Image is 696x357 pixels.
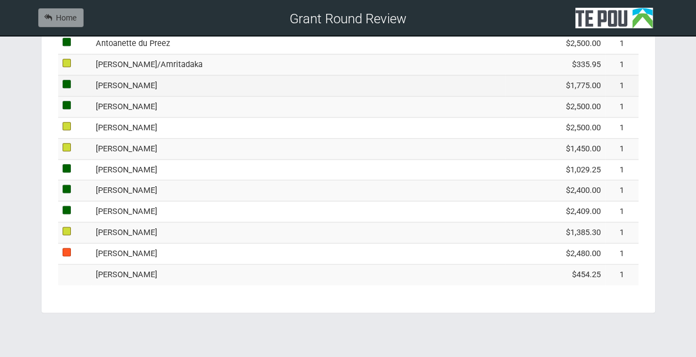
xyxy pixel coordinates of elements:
td: $2,500.00 [506,96,605,117]
td: [PERSON_NAME] [91,159,506,180]
td: $2,400.00 [506,180,605,201]
td: 1 [605,222,638,243]
td: $1,450.00 [506,138,605,159]
td: [PERSON_NAME]/Amritadaka [91,54,506,75]
td: $2,500.00 [506,117,605,138]
td: [PERSON_NAME] [91,201,506,222]
td: 1 [605,180,638,201]
td: 1 [605,96,638,117]
td: 1 [605,201,638,222]
td: 1 [605,54,638,75]
td: 1 [605,33,638,54]
td: $1,029.25 [506,159,605,180]
td: [PERSON_NAME] [91,180,506,201]
td: [PERSON_NAME] [91,222,506,243]
td: $1,385.30 [506,222,605,243]
td: [PERSON_NAME] [91,264,506,285]
td: 1 [605,117,638,138]
td: $454.25 [506,264,605,285]
td: $335.95 [506,54,605,75]
td: 1 [605,159,638,180]
td: 1 [605,138,638,159]
td: [PERSON_NAME] [91,117,506,138]
td: Antoanette du Preez [91,33,506,54]
a: Home [38,8,84,27]
td: $2,500.00 [506,33,605,54]
td: [PERSON_NAME] [91,75,506,96]
td: $2,480.00 [506,243,605,264]
td: 1 [605,75,638,96]
td: $1,775.00 [506,75,605,96]
td: [PERSON_NAME] [91,243,506,264]
td: [PERSON_NAME] [91,138,506,159]
td: 1 [605,264,638,285]
td: [PERSON_NAME] [91,96,506,117]
td: 1 [605,243,638,264]
td: $2,409.00 [506,201,605,222]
